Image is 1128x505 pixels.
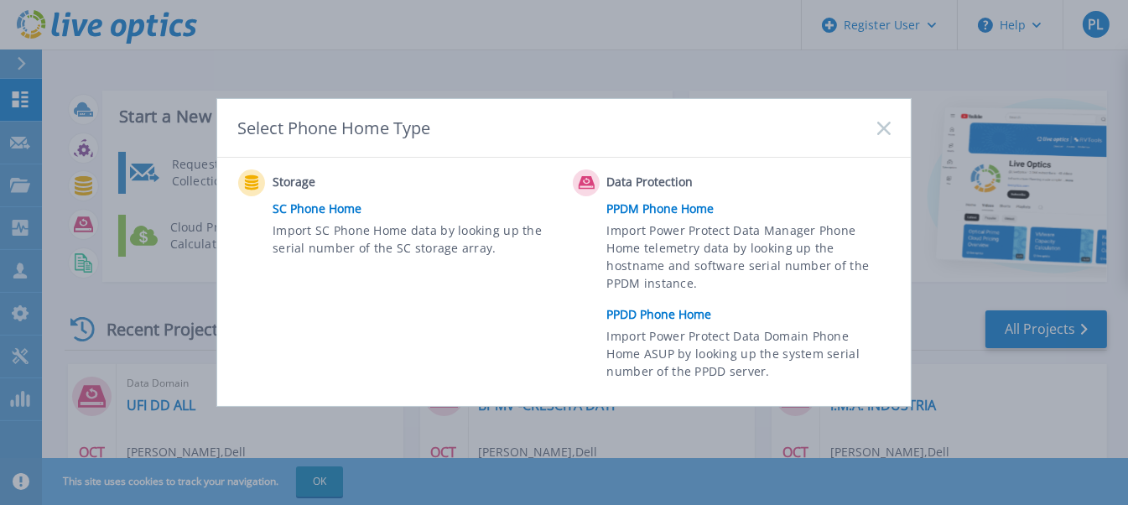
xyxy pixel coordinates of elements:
[607,221,886,299] span: Import Power Protect Data Manager Phone Home telemetry data by looking up the hostname and softwa...
[607,173,774,193] span: Data Protection
[273,221,552,260] span: Import SC Phone Home data by looking up the serial number of the SC storage array.
[607,196,899,221] a: PPDM Phone Home
[607,302,899,327] a: PPDD Phone Home
[273,196,564,221] a: SC Phone Home
[273,173,439,193] span: Storage
[607,327,886,385] span: Import Power Protect Data Domain Phone Home ASUP by looking up the system serial number of the PP...
[237,117,432,139] div: Select Phone Home Type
